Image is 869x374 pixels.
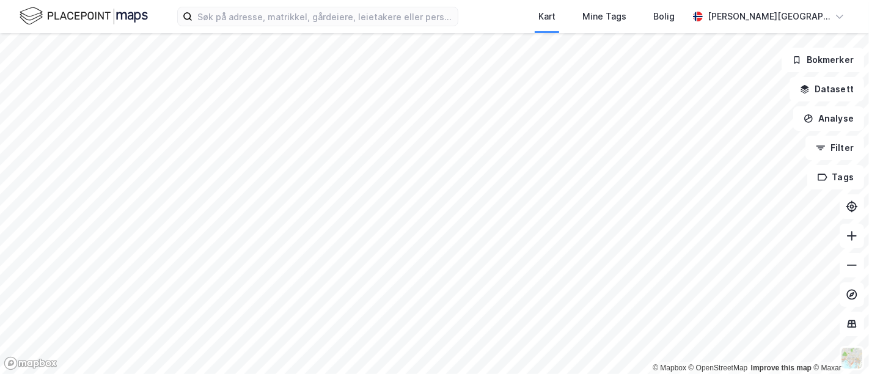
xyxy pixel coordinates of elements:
[193,7,458,26] input: Søk på adresse, matrikkel, gårdeiere, leietakere eller personer
[790,77,864,101] button: Datasett
[653,364,686,372] a: Mapbox
[538,9,555,24] div: Kart
[782,48,864,72] button: Bokmerker
[582,9,626,24] div: Mine Tags
[689,364,748,372] a: OpenStreetMap
[4,356,57,370] a: Mapbox homepage
[805,136,864,160] button: Filter
[20,5,148,27] img: logo.f888ab2527a4732fd821a326f86c7f29.svg
[653,9,675,24] div: Bolig
[708,9,830,24] div: [PERSON_NAME][GEOGRAPHIC_DATA]
[808,315,869,374] iframe: Chat Widget
[793,106,864,131] button: Analyse
[751,364,812,372] a: Improve this map
[807,165,864,189] button: Tags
